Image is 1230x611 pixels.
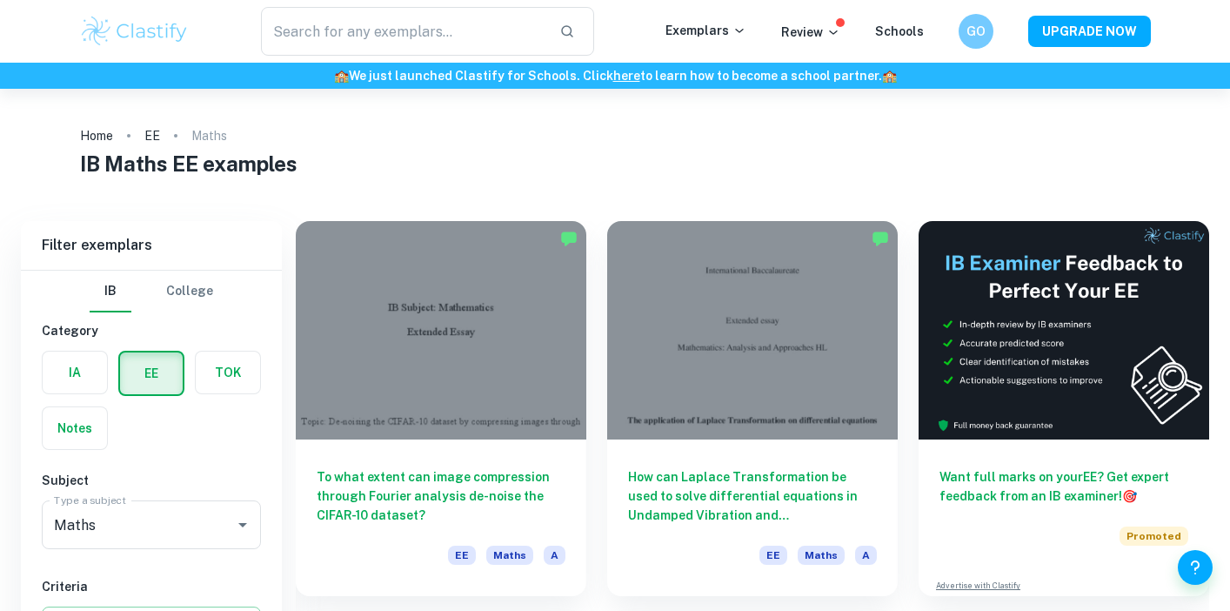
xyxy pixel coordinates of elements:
[939,467,1188,506] h6: Want full marks on your EE ? Get expert feedback from an IB examiner!
[448,546,476,565] span: EE
[1178,550,1213,585] button: Help and Feedback
[798,546,845,565] span: Maths
[607,221,898,596] a: How can Laplace Transformation be used to solve differential equations in Undamped Vibration and ...
[42,577,261,596] h6: Criteria
[42,471,261,490] h6: Subject
[43,352,107,393] button: IA
[882,69,897,83] span: 🏫
[120,352,183,394] button: EE
[665,21,746,40] p: Exemplars
[80,148,1149,179] h1: IB Maths EE examples
[80,124,113,148] a: Home
[54,493,126,507] label: Type a subject
[781,23,840,42] p: Review
[855,546,877,565] span: A
[90,271,213,312] div: Filter type choice
[3,66,1227,85] h6: We just launched Clastify for Schools. Click to learn how to become a school partner.
[317,467,565,525] h6: To what extent can image compression through Fourier analysis de-noise the CIFAR-10 dataset?
[544,546,565,565] span: A
[42,321,261,340] h6: Category
[79,14,190,49] img: Clastify logo
[191,126,227,145] p: Maths
[144,124,160,148] a: EE
[1120,527,1188,546] span: Promoted
[334,69,349,83] span: 🏫
[21,221,282,270] h6: Filter exemplars
[966,22,986,41] h6: GO
[196,352,260,393] button: TOK
[296,221,586,596] a: To what extent can image compression through Fourier analysis de-noise the CIFAR-10 dataset?EEMathsA
[628,467,877,525] h6: How can Laplace Transformation be used to solve differential equations in Undamped Vibration and ...
[936,580,1020,592] a: Advertise with Clastify
[43,407,107,449] button: Notes
[90,271,131,312] button: IB
[919,221,1209,596] a: Want full marks on yourEE? Get expert feedback from an IB examiner!PromotedAdvertise with Clastify
[875,24,924,38] a: Schools
[231,513,255,537] button: Open
[872,230,889,247] img: Marked
[613,69,640,83] a: here
[1122,489,1137,503] span: 🎯
[959,14,993,49] button: GO
[759,546,787,565] span: EE
[166,271,213,312] button: College
[919,221,1209,440] img: Thumbnail
[1028,16,1151,47] button: UPGRADE NOW
[560,230,578,247] img: Marked
[486,546,533,565] span: Maths
[261,7,545,56] input: Search for any exemplars...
